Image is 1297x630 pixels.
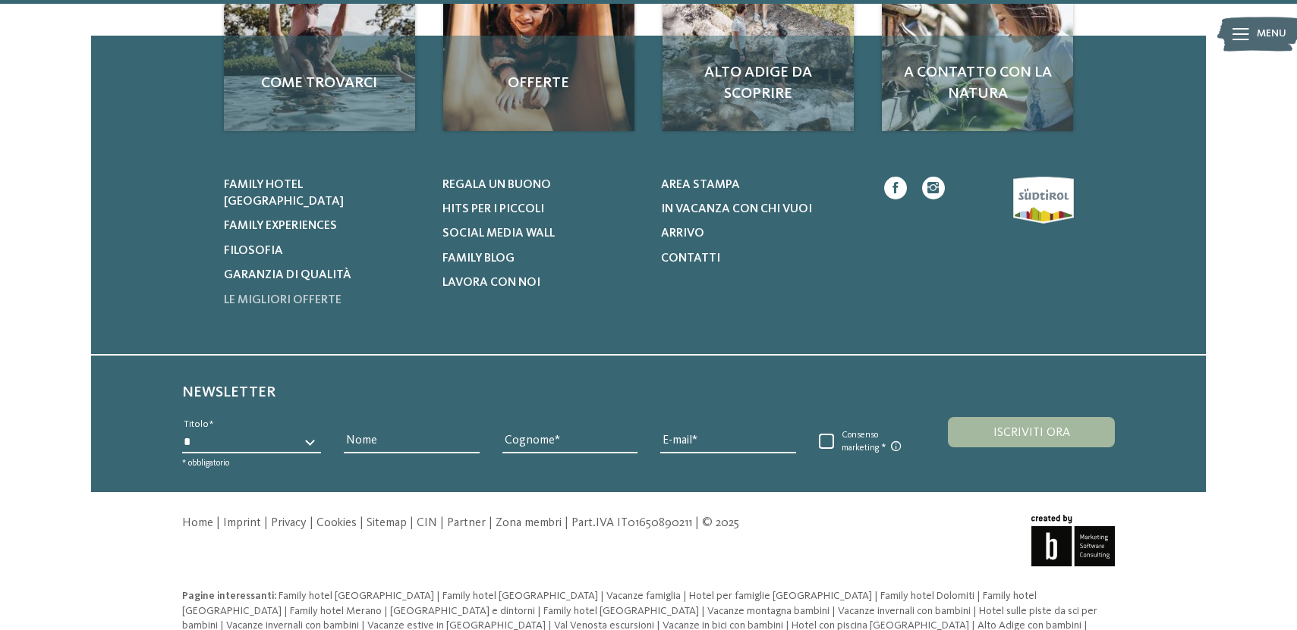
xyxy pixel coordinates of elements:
span: | [832,606,836,616]
a: Arrivo [661,225,861,242]
a: Zona membri [496,517,562,529]
span: Consenso marketing [834,430,914,454]
a: Hits per i piccoli [442,201,642,218]
span: Come trovarci [239,73,400,94]
a: Filosofia [224,243,423,259]
button: Iscriviti ora [948,417,1115,447]
a: Vacanze invernali con bambini [838,606,973,616]
span: | [360,517,364,529]
span: Family hotel [GEOGRAPHIC_DATA] [543,606,699,616]
span: | [973,606,977,616]
span: Filosofia [224,245,283,257]
span: | [436,591,440,601]
span: Vacanze montagna bambini [707,606,830,616]
a: Sitemap [367,517,407,529]
span: | [874,591,878,601]
span: Lavora con noi [442,277,540,289]
a: Social Media Wall [442,225,642,242]
span: Hits per i piccoli [442,203,544,215]
a: Family hotel [GEOGRAPHIC_DATA] [224,177,423,211]
a: Cookies [316,517,357,529]
span: Family hotel [GEOGRAPHIC_DATA] [442,591,598,601]
a: Family hotel Merano [290,606,384,616]
span: Area stampa [661,179,740,191]
span: | [410,517,414,529]
a: [GEOGRAPHIC_DATA] e dintorni [390,606,537,616]
a: Privacy [271,517,307,529]
span: Family hotel [GEOGRAPHIC_DATA] [224,179,344,208]
span: Family hotel [GEOGRAPHIC_DATA] [279,591,434,601]
a: Imprint [223,517,261,529]
a: Family experiences [224,218,423,234]
span: | [537,606,541,616]
a: Le migliori offerte [224,292,423,309]
span: | [284,606,288,616]
span: [GEOGRAPHIC_DATA] e dintorni [390,606,535,616]
span: | [701,606,705,616]
a: Home [182,517,213,529]
a: In vacanza con chi vuoi [661,201,861,218]
span: In vacanza con chi vuoi [661,203,812,215]
span: | [440,517,444,529]
a: Area stampa [661,177,861,193]
span: * obbligatorio [182,459,229,468]
span: | [384,606,388,616]
span: Arrivo [661,227,704,240]
span: A contatto con la natura [897,62,1058,105]
span: Family hotel Merano [290,606,382,616]
a: Regala un buono [442,177,642,193]
span: Contatti [661,252,720,265]
span: Social Media Wall [442,227,555,240]
span: | [695,517,699,529]
span: Le migliori offerte [224,294,342,306]
span: Hotel per famiglie [GEOGRAPHIC_DATA] [689,591,872,601]
span: Vacanze invernali con bambini [838,606,971,616]
a: Family hotel [GEOGRAPHIC_DATA] [442,591,600,601]
img: Brandnamic GmbH | Leading Hospitality Solutions [1031,515,1115,566]
span: | [264,517,268,529]
span: | [683,591,687,601]
span: Family Blog [442,252,515,265]
a: Family hotel [GEOGRAPHIC_DATA] [543,606,701,616]
a: CIN [417,517,437,529]
span: | [310,517,313,529]
a: Lavora con noi [442,274,642,291]
a: Family hotel Dolomiti [880,591,977,601]
span: Family experiences [224,220,337,232]
span: Iscriviti ora [993,427,1070,439]
span: Newsletter [182,385,275,400]
span: Vacanze famiglia [606,591,681,601]
span: | [489,517,493,529]
span: © 2025 [702,517,739,529]
a: Family Blog [442,250,642,267]
a: Family hotel [GEOGRAPHIC_DATA] [279,591,436,601]
a: Hotel per famiglie [GEOGRAPHIC_DATA] [689,591,874,601]
span: Part.IVA IT01650890211 [571,517,692,529]
span: | [977,591,981,601]
a: Contatti [661,250,861,267]
a: Partner [447,517,486,529]
span: Garanzia di qualità [224,269,351,281]
span: Regala un buono [442,179,551,191]
a: Garanzia di qualità [224,267,423,284]
span: | [565,517,568,529]
span: Alto Adige da scoprire [678,62,839,105]
a: Family hotel [GEOGRAPHIC_DATA] [182,591,1037,616]
a: Vacanze famiglia [606,591,683,601]
span: Offerte [458,73,619,94]
span: Pagine interessanti: [182,591,276,601]
span: Family hotel Dolomiti [880,591,974,601]
span: | [600,591,604,601]
a: Vacanze montagna bambini [707,606,832,616]
span: | [216,517,220,529]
